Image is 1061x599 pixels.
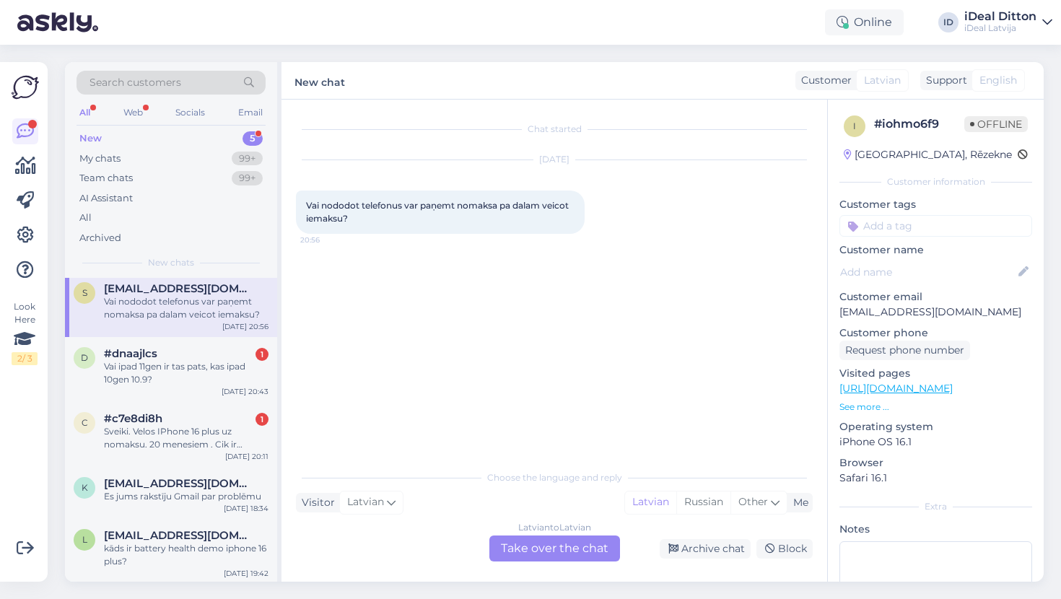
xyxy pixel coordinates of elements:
div: New [79,131,102,146]
a: [URL][DOMAIN_NAME] [839,382,953,395]
p: See more ... [839,401,1032,414]
div: Vai ipad 11gen ir tas pats, kas ipad 10gen 10.9? [104,360,268,386]
div: Archived [79,231,121,245]
p: Browser [839,455,1032,471]
div: ID [938,12,959,32]
div: Online [825,9,904,35]
span: k [82,482,88,493]
span: 20:56 [300,235,354,245]
span: #dnaajlcs [104,347,157,360]
div: Support [920,73,967,88]
span: Latvian [864,73,901,88]
div: My chats [79,152,121,166]
img: Askly Logo [12,74,39,101]
span: Offline [964,116,1028,132]
p: Visited pages [839,366,1032,381]
span: s [82,287,87,298]
div: 5 [243,131,263,146]
div: Es jums rakstīju Gmail par problēmu [104,490,268,503]
div: Russian [676,491,730,513]
div: # iohmo6f9 [874,115,964,133]
div: 2 / 3 [12,352,38,365]
div: 1 [256,348,268,361]
p: Notes [839,522,1032,537]
p: Customer tags [839,197,1032,212]
div: All [79,211,92,225]
div: [GEOGRAPHIC_DATA], Rēzekne [844,147,1012,162]
p: iPhone OS 16.1 [839,434,1032,450]
div: Archive chat [660,539,751,559]
div: [DATE] 19:42 [224,568,268,579]
p: [EMAIL_ADDRESS][DOMAIN_NAME] [839,305,1032,320]
span: Search customers [89,75,181,90]
span: New chats [148,256,194,269]
div: Choose the language and reply [296,471,813,484]
span: lauramartinsone3@gmail.com [104,529,254,542]
span: Vai nododot telefonus var paņemt nomaksa pa dalam veicot iemaksu? [306,200,571,224]
div: 1 [256,413,268,426]
div: Latvian to Latvian [518,521,591,534]
div: 99+ [232,152,263,166]
div: Latvian [625,491,676,513]
div: Look Here [12,300,38,365]
label: New chat [294,71,345,90]
span: Other [738,495,768,508]
div: Team chats [79,171,133,185]
p: Customer email [839,289,1032,305]
div: [DATE] 20:11 [225,451,268,462]
input: Add a tag [839,215,1032,237]
div: [DATE] 18:34 [224,503,268,514]
div: kāds ir battery health demo iphone 16 plus? [104,542,268,568]
div: Extra [839,500,1032,513]
div: Email [235,103,266,122]
div: iDeal Latvija [964,22,1036,34]
input: Add name [840,264,1016,280]
div: Visitor [296,495,335,510]
div: All [77,103,93,122]
div: Customer [795,73,852,88]
div: 99+ [232,171,263,185]
div: Sveiki. Velos IPhone 16 plus uz nomaksu. 20 menesiem . Cik ir menesa maksa ludzu? [104,425,268,451]
div: Me [787,495,808,510]
div: Vai nododot telefonus var paņemt nomaksa pa dalam veicot iemaksu? [104,295,268,321]
span: d [81,352,88,363]
span: l [82,534,87,545]
div: Block [756,539,813,559]
div: iDeal Ditton [964,11,1036,22]
div: Request phone number [839,341,970,360]
span: sjakstes@gmail.com [104,282,254,295]
span: i [853,121,856,131]
p: Customer phone [839,325,1032,341]
div: Customer information [839,175,1032,188]
div: [DATE] [296,153,813,166]
p: Operating system [839,419,1032,434]
div: [DATE] 20:56 [222,321,268,332]
div: Take over the chat [489,535,620,561]
span: Latvian [347,494,384,510]
div: [DATE] 20:43 [222,386,268,397]
a: iDeal DittoniDeal Latvija [964,11,1052,34]
p: Safari 16.1 [839,471,1032,486]
div: Chat started [296,123,813,136]
div: Socials [173,103,208,122]
span: #c7e8di8h [104,412,162,425]
div: AI Assistant [79,191,133,206]
span: c [82,417,88,428]
span: English [979,73,1017,88]
div: Web [121,103,146,122]
span: kristianssramko@gmail.com [104,477,254,490]
p: Customer name [839,242,1032,258]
